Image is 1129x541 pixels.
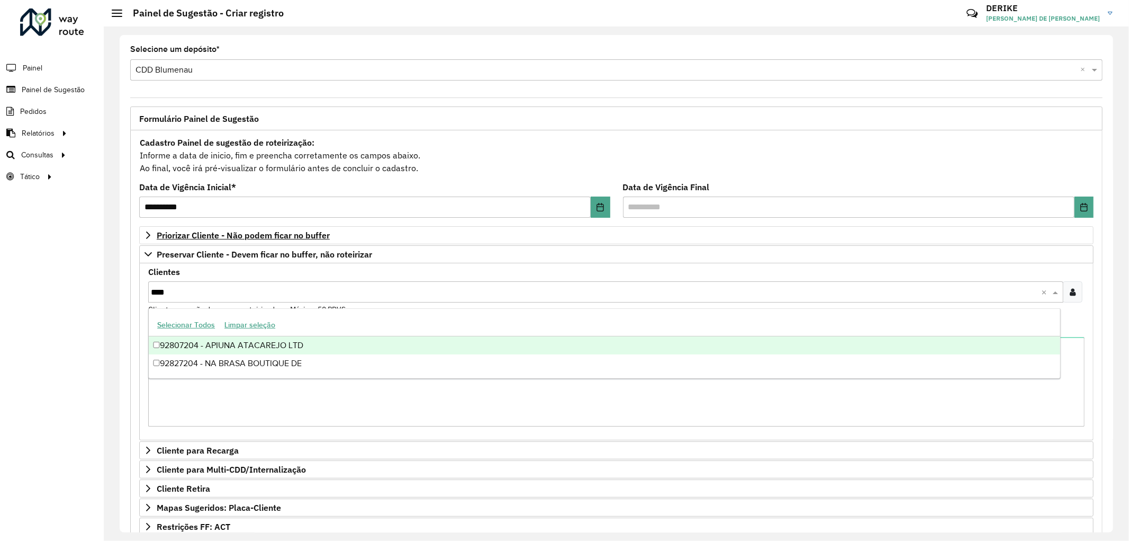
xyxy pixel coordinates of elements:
[139,460,1094,478] a: Cliente para Multi-CDD/Internalização
[157,503,281,512] span: Mapas Sugeridos: Placa-Cliente
[139,136,1094,175] div: Informe a data de inicio, fim e preencha corretamente os campos abaixo. Ao final, você irá pré-vi...
[22,84,85,95] span: Painel de Sugestão
[139,518,1094,536] a: Restrições FF: ACT
[1080,64,1089,76] span: Clear all
[157,484,210,493] span: Cliente Retira
[149,354,1060,373] div: 92827204 - NA BRASA BOUTIQUE DE
[21,149,53,161] span: Consultas
[139,114,259,123] span: Formulário Painel de Sugestão
[623,181,710,193] label: Data de Vigência Final
[139,263,1094,440] div: Preservar Cliente - Devem ficar no buffer, não roteirizar
[149,336,1060,354] div: 92807204 - APIUNA ATACAREJO LTD
[152,317,220,333] button: Selecionar Todos
[157,522,230,531] span: Restrições FF: ACT
[23,63,42,74] span: Painel
[961,2,983,25] a: Contato Rápido
[157,231,330,240] span: Priorizar Cliente - Não podem ficar no buffer
[122,7,284,19] h2: Painel de Sugestão - Criar registro
[139,499,1094,517] a: Mapas Sugeridos: Placa-Cliente
[220,317,280,333] button: Limpar seleção
[1074,197,1094,218] button: Choose Date
[139,181,236,193] label: Data de Vigência Inicial
[20,171,40,182] span: Tático
[148,308,1060,379] ng-dropdown-panel: Options list
[1041,286,1050,298] span: Clear all
[139,226,1094,244] a: Priorizar Cliente - Não podem ficar no buffer
[591,197,610,218] button: Choose Date
[130,43,220,56] label: Selecione um depósito
[139,245,1094,263] a: Preservar Cliente - Devem ficar no buffer, não roteirizar
[148,305,346,314] small: Clientes que não devem ser roteirizados – Máximo 50 PDVS
[22,128,55,139] span: Relatórios
[986,3,1100,13] h3: DERIKE
[139,441,1094,459] a: Cliente para Recarga
[148,265,180,278] label: Clientes
[20,106,47,117] span: Pedidos
[986,14,1100,23] span: [PERSON_NAME] DE [PERSON_NAME]
[140,137,314,148] strong: Cadastro Painel de sugestão de roteirização:
[157,465,306,474] span: Cliente para Multi-CDD/Internalização
[157,446,239,455] span: Cliente para Recarga
[157,250,372,259] span: Preservar Cliente - Devem ficar no buffer, não roteirizar
[139,480,1094,498] a: Cliente Retira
